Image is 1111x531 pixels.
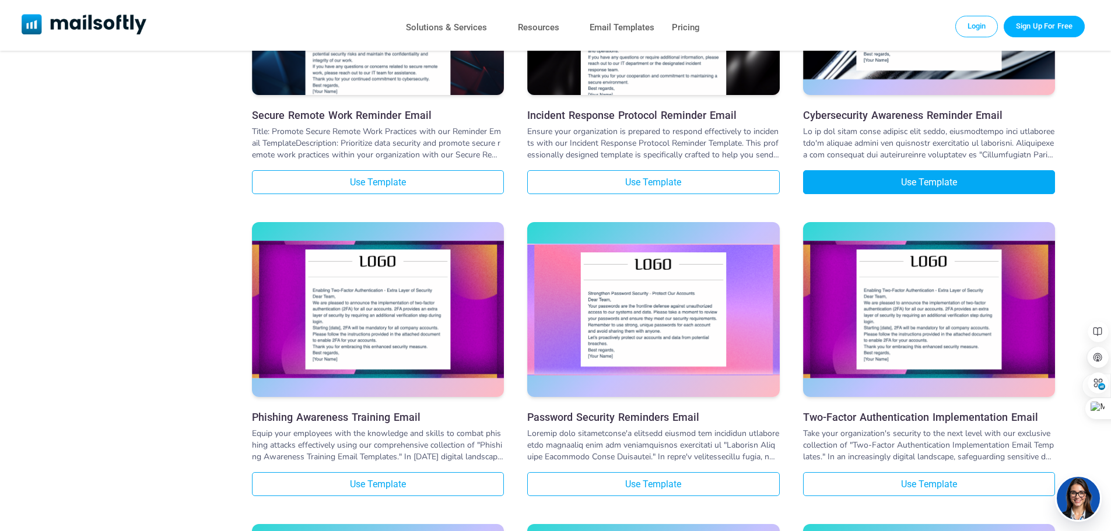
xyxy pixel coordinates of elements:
[527,222,779,400] a: Password Security Reminders Email
[252,126,504,161] div: Title: Promote Secure Remote Work Practices with our Reminder Email TemplateDescription: Prioriti...
[803,411,1055,423] a: Two-Factor Authentication Implementation Email
[803,109,1055,121] a: Cybersecurity Awareness Reminder Email
[803,428,1055,463] div: Take your organization's security to the next level with our exclusive collection of "Two-Factor ...
[803,222,1055,400] a: Two-Factor Authentication Implementation Email
[252,411,504,423] a: Phishing Awareness Training Email
[527,109,779,121] a: Incident Response Protocol Reminder Email
[252,170,504,194] a: Use Template
[590,19,654,36] a: Email Templates
[527,170,779,194] a: Use Template
[672,19,700,36] a: Pricing
[252,472,504,496] a: Use Template
[803,126,1055,161] div: Lo ip dol sitam conse adipisc elit seddo, eiusmodtempo inci utlaboreetdo'm aliquae admini ven qui...
[1004,16,1085,37] a: Trial
[527,244,779,375] img: Password Security Reminders Email
[22,14,147,37] a: Mailsoftly
[22,14,147,34] img: Mailsoftly Logo
[527,428,779,463] div: Loremip dolo sitametconse'a elitsedd eiusmod tem incididun utlabore etdo magnaaliq enim adm venia...
[518,19,559,36] a: Resources
[1055,477,1102,520] img: agent
[527,126,779,161] div: Ensure your organization is prepared to respond effectively to incidents with our Incident Respon...
[803,170,1055,194] a: Use Template
[406,19,487,36] a: Solutions & Services
[252,428,504,463] div: Equip your employees with the knowledge and skills to combat phishing attacks effectively using o...
[803,241,1055,378] img: Two-Factor Authentication Implementation Email
[252,222,504,400] a: Phishing Awareness Training Email
[252,109,504,121] a: Secure Remote Work Reminder Email
[252,241,504,378] img: Phishing Awareness Training Email
[527,472,779,496] a: Use Template
[527,411,779,423] a: Password Security Reminders Email
[803,472,1055,496] a: Use Template
[955,16,998,37] a: Login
